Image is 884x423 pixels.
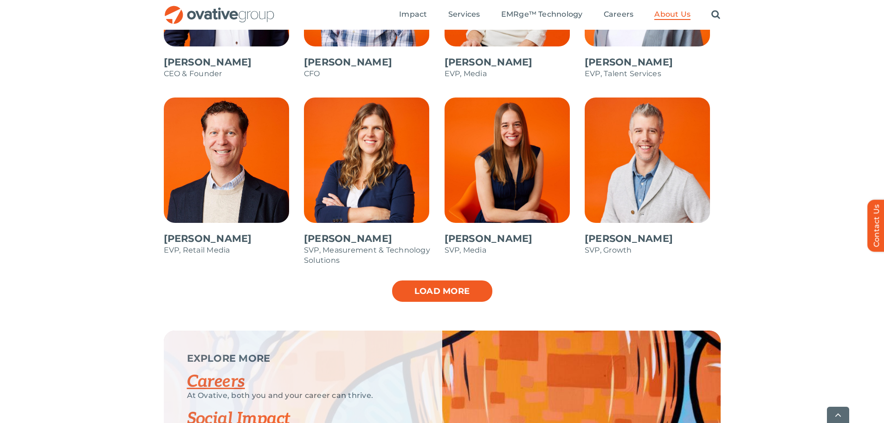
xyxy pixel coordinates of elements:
[501,10,583,20] a: EMRge™ Technology
[654,10,690,19] span: About Us
[604,10,634,19] span: Careers
[399,10,427,19] span: Impact
[448,10,480,20] a: Services
[187,354,419,363] p: EXPLORE MORE
[391,280,493,303] a: Load more
[604,10,634,20] a: Careers
[448,10,480,19] span: Services
[187,371,245,392] a: Careers
[501,10,583,19] span: EMRge™ Technology
[711,10,720,20] a: Search
[399,10,427,20] a: Impact
[187,391,419,400] p: At Ovative, both you and your career can thrive.
[164,5,275,13] a: OG_Full_horizontal_RGB
[654,10,690,20] a: About Us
